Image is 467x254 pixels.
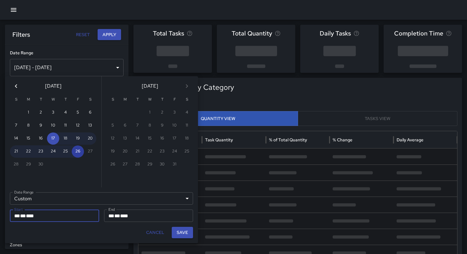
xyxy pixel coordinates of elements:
[72,94,83,106] span: Friday
[35,94,46,106] span: Tuesday
[72,132,84,145] button: 19
[72,119,84,132] button: 12
[59,106,72,119] button: 4
[10,119,22,132] button: 7
[47,106,59,119] button: 3
[120,214,128,218] span: Year
[35,106,47,119] button: 2
[144,227,167,238] button: Cancel
[85,94,96,106] span: Saturday
[108,214,114,218] span: Month
[22,145,35,158] button: 22
[72,106,84,119] button: 5
[132,94,143,106] span: Tuesday
[59,145,72,158] button: 25
[47,145,59,158] button: 24
[169,94,180,106] span: Friday
[47,119,59,132] button: 10
[10,192,193,205] div: Custom
[84,119,96,132] button: 13
[120,94,131,106] span: Monday
[181,94,192,106] span: Saturday
[144,94,155,106] span: Wednesday
[20,214,26,218] span: Day
[22,106,35,119] button: 1
[84,106,96,119] button: 6
[84,132,96,145] button: 20
[172,227,193,238] button: Save
[142,82,158,90] span: [DATE]
[23,94,34,106] span: Monday
[114,214,120,218] span: Day
[14,207,23,212] label: Start
[107,94,118,106] span: Sunday
[10,132,22,145] button: 14
[59,119,72,132] button: 11
[108,207,115,212] label: End
[48,94,59,106] span: Wednesday
[10,145,22,158] button: 21
[14,214,20,218] span: Month
[35,119,47,132] button: 9
[22,119,35,132] button: 8
[59,132,72,145] button: 18
[45,82,61,90] span: [DATE]
[157,94,168,106] span: Thursday
[60,94,71,106] span: Thursday
[35,132,47,145] button: 16
[11,94,22,106] span: Sunday
[22,132,35,145] button: 15
[14,189,34,195] label: Date Range
[10,80,22,92] button: Previous month
[35,145,47,158] button: 23
[26,214,34,218] span: Year
[47,132,59,145] button: 17
[72,145,84,158] button: 26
